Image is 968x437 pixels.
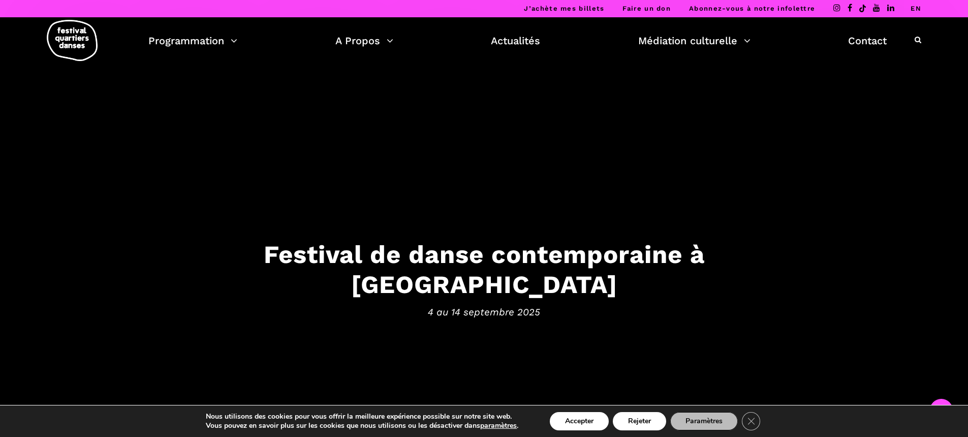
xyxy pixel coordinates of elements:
[206,421,518,430] p: Vous pouvez en savoir plus sur les cookies que nous utilisons ou les désactiver dans .
[622,5,671,12] a: Faire un don
[550,412,609,430] button: Accepter
[335,32,393,49] a: A Propos
[169,304,799,319] span: 4 au 14 septembre 2025
[689,5,815,12] a: Abonnez-vous à notre infolettre
[524,5,604,12] a: J’achète mes billets
[47,20,98,61] img: logo-fqd-med
[638,32,751,49] a: Médiation culturelle
[742,412,760,430] button: Close GDPR Cookie Banner
[480,421,517,430] button: paramètres
[613,412,666,430] button: Rejeter
[169,240,799,300] h3: Festival de danse contemporaine à [GEOGRAPHIC_DATA]
[491,32,540,49] a: Actualités
[206,412,518,421] p: Nous utilisons des cookies pour vous offrir la meilleure expérience possible sur notre site web.
[670,412,738,430] button: Paramètres
[911,5,921,12] a: EN
[848,32,887,49] a: Contact
[148,32,237,49] a: Programmation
